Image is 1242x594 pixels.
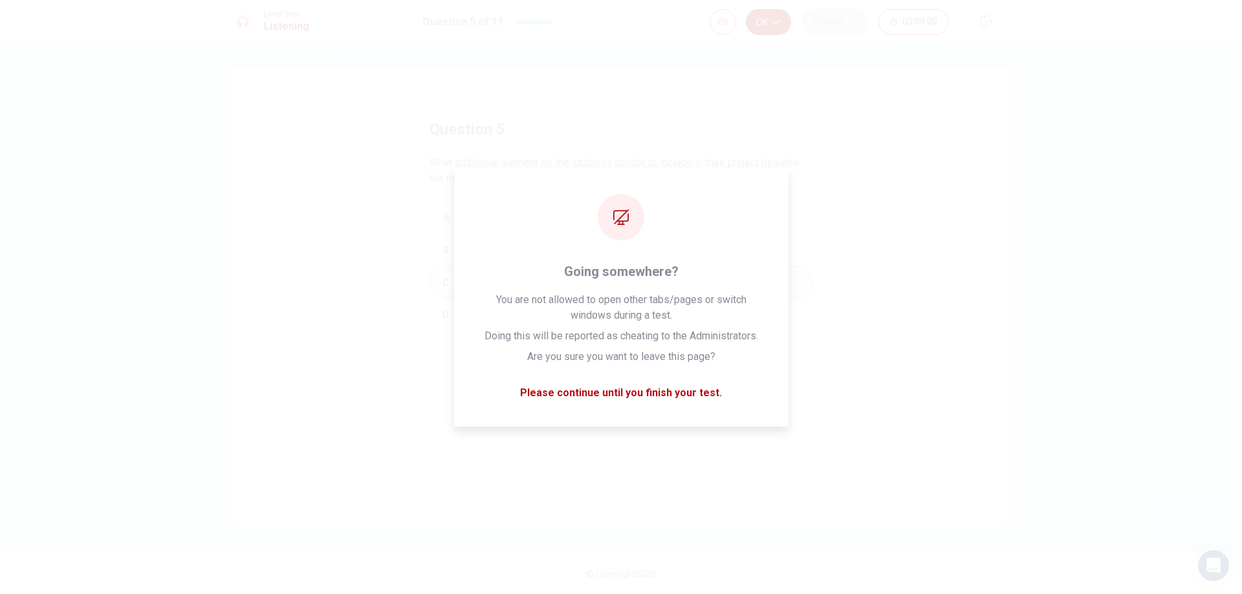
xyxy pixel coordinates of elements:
[430,234,812,266] button: BA live demonstration.
[264,10,309,19] span: Level Test
[583,172,622,184] b: 2 points
[264,19,309,34] h1: Listening
[435,304,456,325] div: D
[430,202,812,234] button: AA poster with key facts about wind energy.
[902,17,937,27] span: 00:09:00
[435,207,456,228] div: A
[878,9,948,35] button: 00:09:00
[461,210,653,226] span: A poster with key facts about wind energy.
[586,569,656,579] span: © Copyright 2025
[461,275,620,290] span: A website about renewable energy.
[461,307,558,323] span: A video documentary.
[430,266,812,299] button: CA website about renewable energy.
[746,9,791,35] button: Ok
[435,240,456,260] div: B
[422,14,503,30] h1: Question 5 of 11
[435,272,456,293] div: C
[461,242,556,258] span: A live demonstration.
[430,119,505,140] h4: question 5
[430,299,812,331] button: DA video documentary.
[430,155,812,186] span: What additional element do the students decide to include in their project besides the model? Thi...
[1198,550,1229,581] div: Open Intercom Messenger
